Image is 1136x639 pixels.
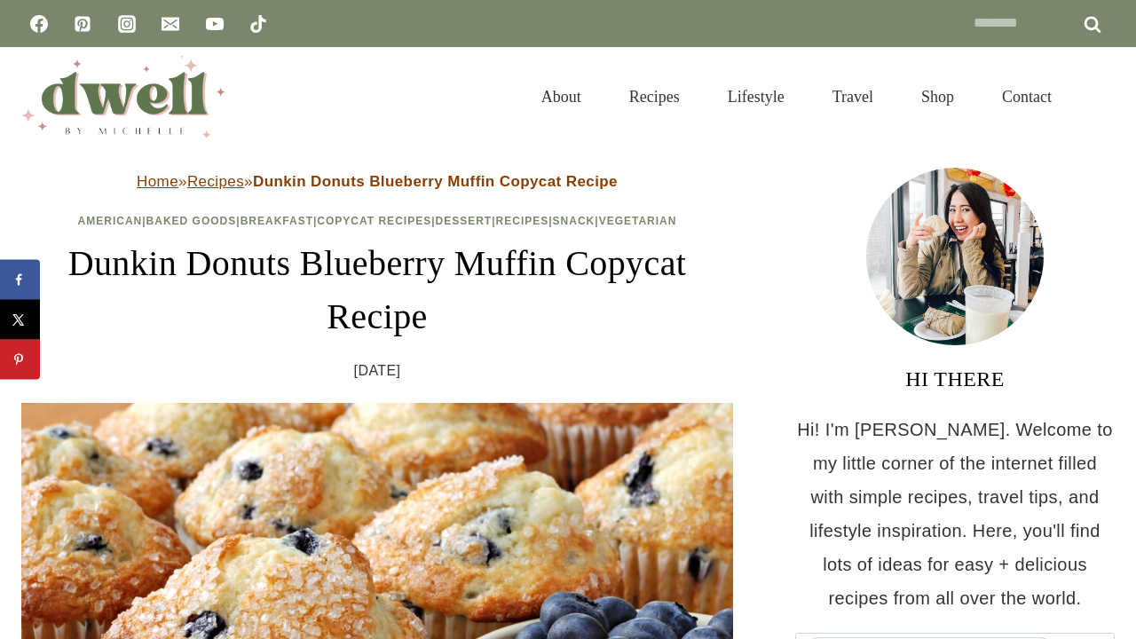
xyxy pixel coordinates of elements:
[517,66,605,128] a: About
[65,6,100,42] a: Pinterest
[109,6,145,42] a: Instagram
[241,215,313,227] a: Breakfast
[137,173,618,190] span: » »
[599,215,677,227] a: Vegetarian
[78,215,143,227] a: American
[21,56,225,138] img: DWELL by michelle
[436,215,493,227] a: Dessert
[809,66,897,128] a: Travel
[897,66,978,128] a: Shop
[241,6,276,42] a: TikTok
[197,6,233,42] a: YouTube
[1085,82,1115,112] button: View Search Form
[795,413,1115,615] p: Hi! I'm [PERSON_NAME]. Welcome to my little corner of the internet filled with simple recipes, tr...
[317,215,431,227] a: Copycat Recipes
[78,215,677,227] span: | | | | | | |
[253,173,618,190] strong: Dunkin Donuts Blueberry Muffin Copycat Recipe
[146,215,237,227] a: Baked Goods
[187,173,244,190] a: Recipes
[496,215,549,227] a: Recipes
[605,66,704,128] a: Recipes
[795,363,1115,395] h3: HI THERE
[153,6,188,42] a: Email
[21,237,733,343] h1: Dunkin Donuts Blueberry Muffin Copycat Recipe
[354,358,401,384] time: [DATE]
[553,215,596,227] a: Snack
[21,6,57,42] a: Facebook
[137,173,178,190] a: Home
[978,66,1076,128] a: Contact
[517,66,1076,128] nav: Primary Navigation
[704,66,809,128] a: Lifestyle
